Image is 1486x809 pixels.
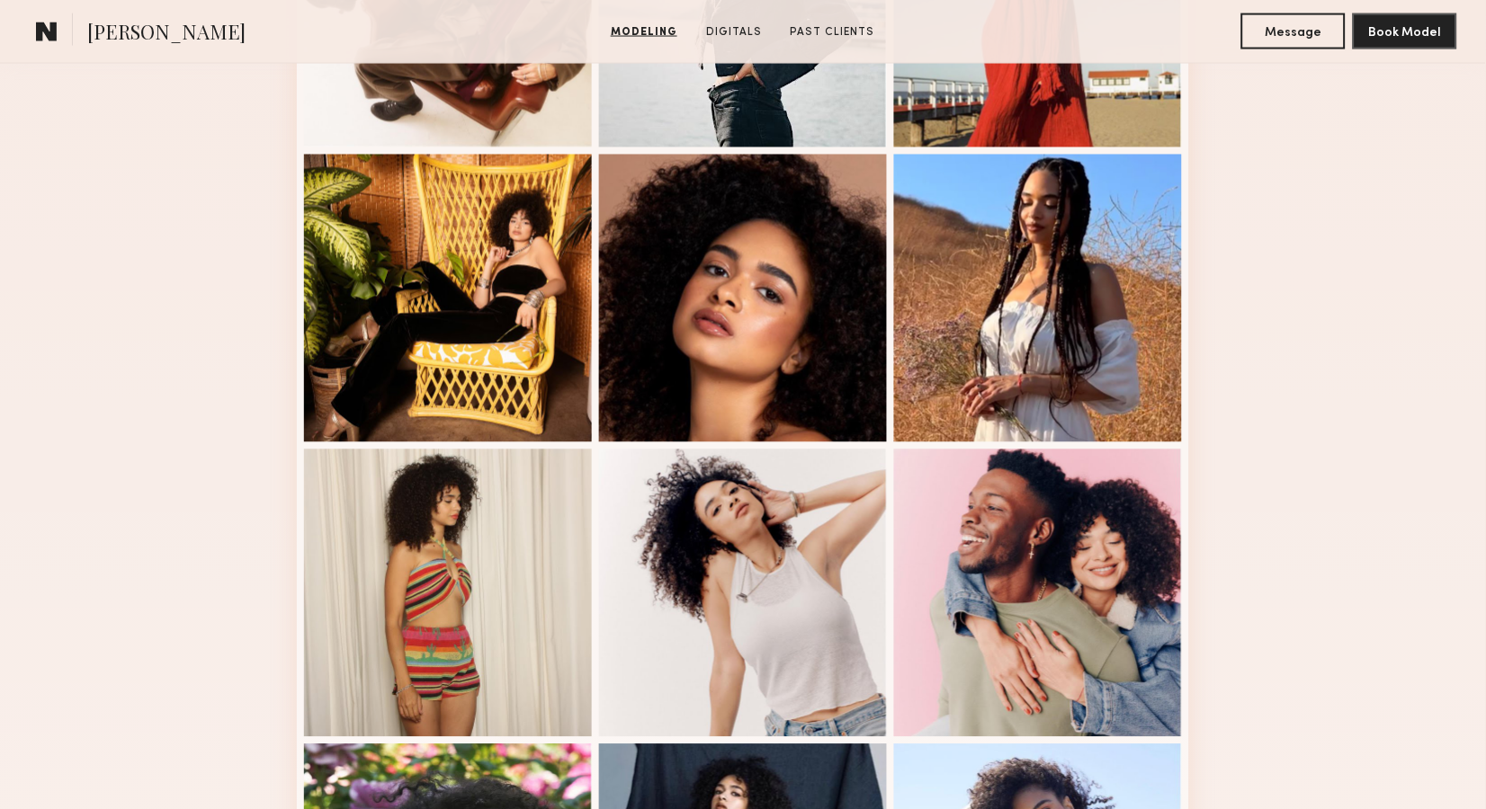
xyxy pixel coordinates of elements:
[1353,23,1457,39] a: Book Model
[1241,13,1346,49] button: Message
[604,24,685,40] a: Modeling
[783,24,882,40] a: Past Clients
[87,18,246,49] span: [PERSON_NAME]
[699,24,769,40] a: Digitals
[1353,13,1457,49] button: Book Model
